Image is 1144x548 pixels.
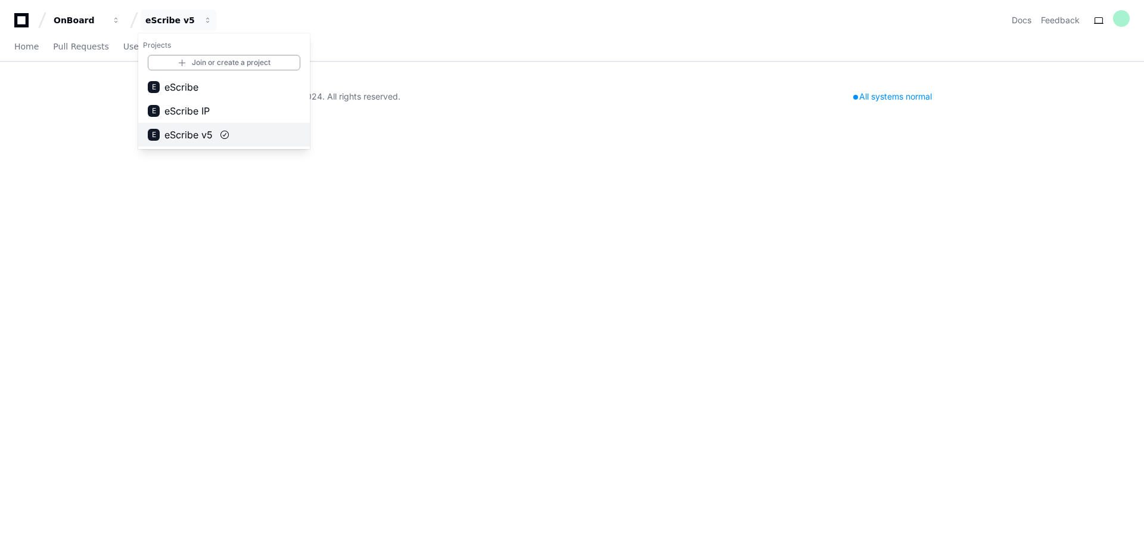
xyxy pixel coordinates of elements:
div: All systems normal [846,88,939,105]
div: E [148,129,160,141]
span: Home [14,43,39,50]
button: Feedback [1041,14,1080,26]
span: eScribe [164,80,198,94]
span: Users [123,43,147,50]
div: E [148,105,160,117]
a: Join or create a project [148,55,300,70]
span: eScribe v5 [164,128,213,142]
h1: Projects [138,36,310,55]
a: Users [123,33,147,61]
a: Pull Requests [53,33,108,61]
div: E [148,81,160,93]
span: eScribe IP [164,104,210,118]
div: OnBoard [54,14,105,26]
div: © 2024. All rights reserved. [291,91,400,103]
span: Pull Requests [53,43,108,50]
div: OnBoard [138,33,310,149]
a: Home [14,33,39,61]
div: eScribe v5 [145,14,197,26]
a: Docs [1012,14,1031,26]
button: OnBoard [49,10,125,31]
button: eScribe v5 [141,10,217,31]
